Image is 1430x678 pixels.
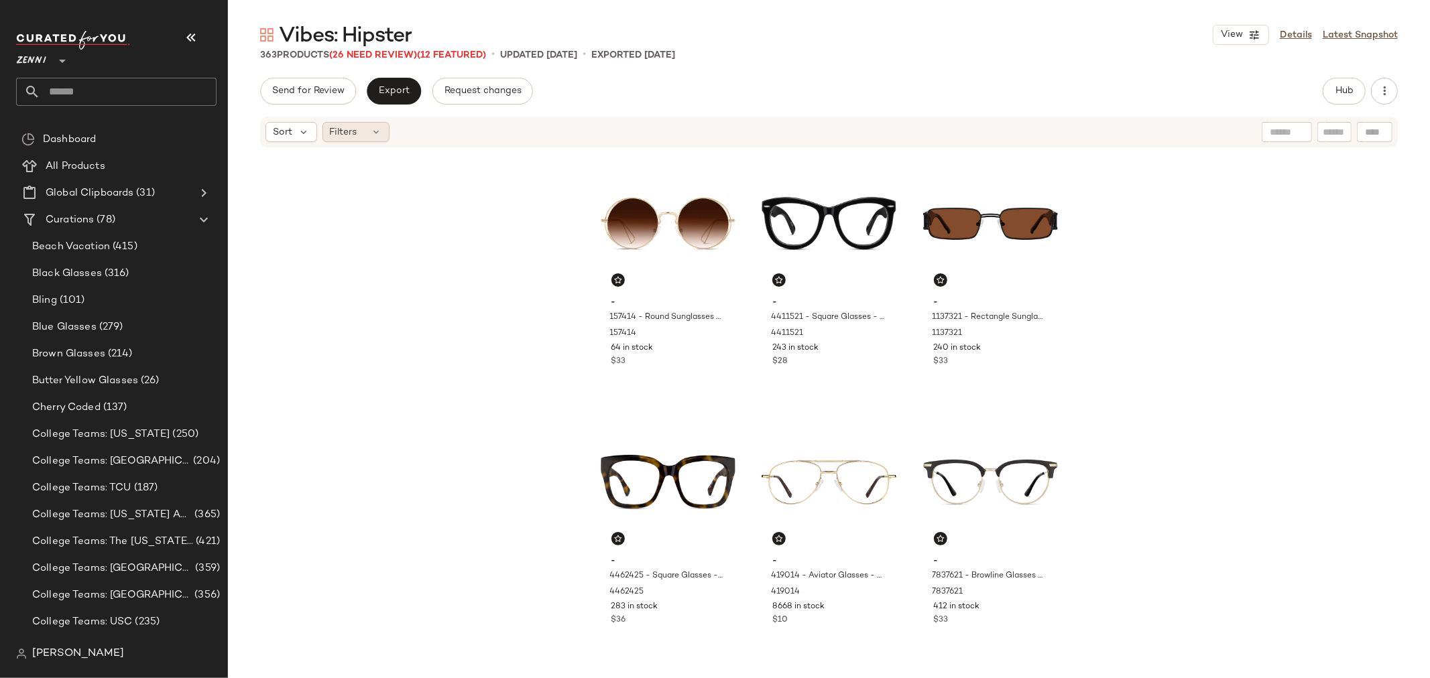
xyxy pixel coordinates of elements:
[193,534,220,549] span: (421)
[32,454,190,469] span: College Teams: [GEOGRAPHIC_DATA]
[923,415,1058,550] img: 7837621-eyeglasses-front-view.jpg
[190,454,220,469] span: (204)
[260,50,277,60] span: 363
[272,86,345,96] span: Send for Review
[417,50,486,60] span: (12 Featured)
[937,276,945,284] img: svg%3e
[611,601,658,613] span: 283 in stock
[1323,78,1366,105] button: Hub
[1323,28,1398,42] a: Latest Snapshot
[601,156,735,291] img: 157414-sunglasses-front-view.jpg
[1280,28,1312,42] a: Details
[329,50,417,60] span: (26 Need Review)
[772,356,787,368] span: $28
[601,415,735,550] img: 4462425-eyeglasses-front-view.jpg
[614,276,622,284] img: svg%3e
[933,570,1046,582] span: 7837621 - Browline Glasses - Black - Mixed
[97,320,123,335] span: (279)
[1220,29,1243,40] span: View
[46,159,105,174] span: All Products
[933,328,963,340] span: 1137321
[94,212,115,228] span: (78)
[934,601,980,613] span: 412 in stock
[934,555,1047,567] span: -
[260,28,274,42] img: svg%3e
[611,297,725,309] span: -
[610,312,723,324] span: 157414 - Round Sunglasses - Gold - Metal
[260,78,356,105] button: Send for Review
[138,373,160,389] span: (26)
[133,186,155,201] span: (31)
[32,427,170,442] span: College Teams: [US_STATE]
[934,297,1047,309] span: -
[771,328,803,340] span: 4411521
[378,86,410,96] span: Export
[762,415,896,550] img: 419014-eyeglasses-front-view.jpg
[32,293,57,308] span: Bling
[330,125,357,139] span: Filters
[923,156,1058,291] img: 1137321-sunglasses-front-view.jpg
[772,297,886,309] span: -
[775,276,783,284] img: svg%3e
[611,356,626,368] span: $33
[105,346,133,362] span: (214)
[772,614,788,626] span: $10
[937,535,945,543] img: svg%3e
[367,78,421,105] button: Export
[32,266,102,281] span: Black Glasses
[57,293,85,308] span: (101)
[32,346,105,362] span: Brown Glasses
[133,614,160,630] span: (235)
[101,400,127,415] span: (137)
[170,427,199,442] span: (250)
[46,212,94,228] span: Curations
[771,586,800,598] span: 419014
[614,535,622,543] img: svg%3e
[32,561,192,576] span: College Teams: [GEOGRAPHIC_DATA]
[110,239,137,255] span: (415)
[192,588,220,603] span: (356)
[32,400,101,415] span: Cherry Coded
[32,320,97,335] span: Blue Glasses
[933,586,963,598] span: 7837621
[192,507,220,523] span: (365)
[1335,86,1354,96] span: Hub
[444,86,522,96] span: Request changes
[762,156,896,291] img: 4411521-eyeglasses-front-view.jpg
[772,342,819,354] span: 243 in stock
[772,601,825,613] span: 8668 in stock
[610,570,723,582] span: 4462425 - Square Glasses - Tortoiseshell - Acetate
[32,239,110,255] span: Beach Vacation
[260,48,486,62] div: Products
[611,342,654,354] span: 64 in stock
[933,312,1046,324] span: 1137321 - Rectangle Sunglasses - Black - Mixed
[32,614,133,630] span: College Teams: USC
[934,342,981,354] span: 240 in stock
[934,614,949,626] span: $33
[610,586,644,598] span: 4462425
[771,312,884,324] span: 4411521 - Square Glasses - Black - Acetate
[432,78,533,105] button: Request changes
[611,555,725,567] span: -
[32,373,138,389] span: Butter Yellow Glasses
[46,186,133,201] span: Global Clipboards
[772,555,886,567] span: -
[500,48,577,62] p: updated [DATE]
[611,614,626,626] span: $36
[279,23,412,50] span: Vibes: Hipster
[32,507,192,523] span: College Teams: [US_STATE] A&M
[610,328,637,340] span: 157414
[192,561,220,576] span: (359)
[775,535,783,543] img: svg%3e
[934,356,949,368] span: $33
[131,480,158,496] span: (187)
[16,31,130,50] img: cfy_white_logo.C9jOOHJF.svg
[591,48,675,62] p: Exported [DATE]
[491,47,495,63] span: •
[1213,25,1269,45] button: View
[771,570,884,582] span: 419014 - Aviator Glasses - Gold - Stainless Steel
[583,47,586,63] span: •
[32,646,124,662] span: [PERSON_NAME]
[32,534,193,549] span: College Teams: The [US_STATE] State
[21,133,35,146] img: svg%3e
